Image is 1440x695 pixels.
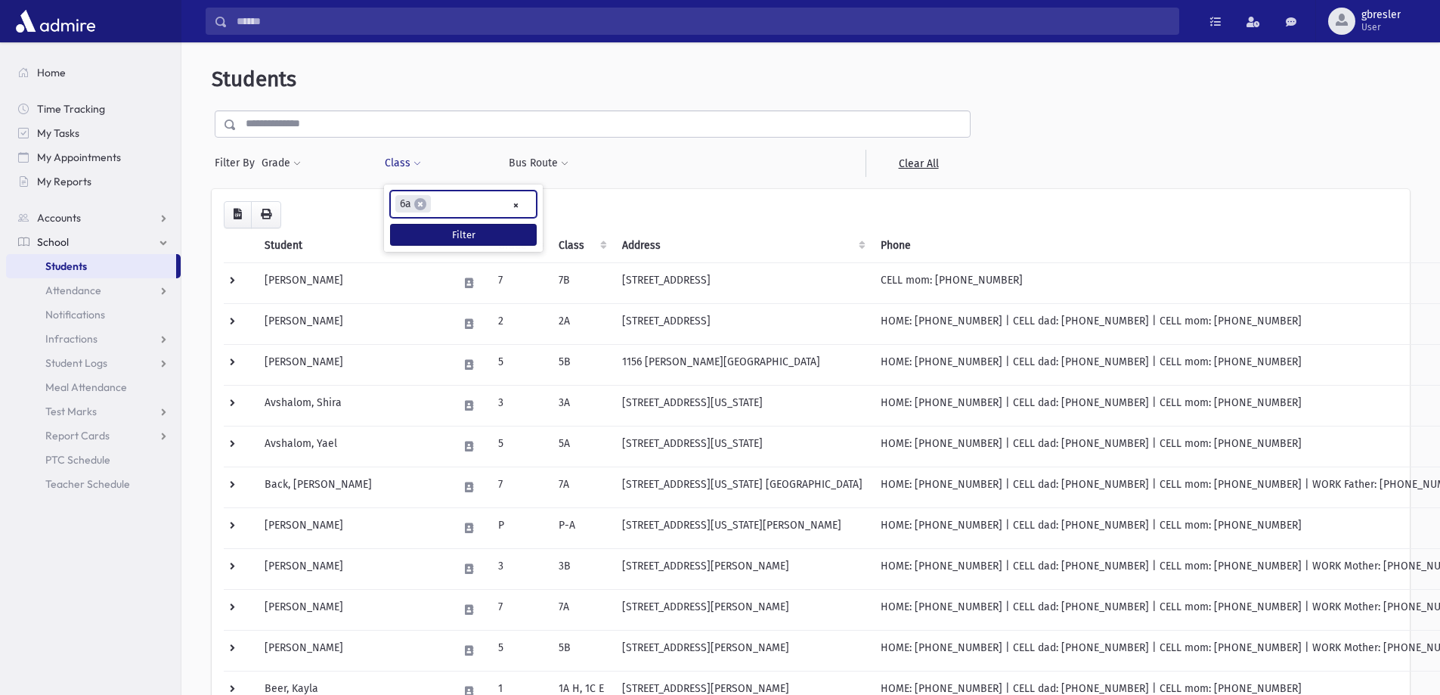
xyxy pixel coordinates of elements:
[255,228,449,263] th: Student: activate to sort column descending
[45,429,110,442] span: Report Cards
[613,344,872,385] td: 1156 [PERSON_NAME][GEOGRAPHIC_DATA]
[37,66,66,79] span: Home
[6,254,176,278] a: Students
[255,507,449,548] td: [PERSON_NAME]
[45,477,130,491] span: Teacher Schedule
[395,195,431,213] li: 6a
[489,303,550,344] td: 2
[37,235,69,249] span: School
[513,197,519,214] span: Remove all items
[12,6,99,36] img: AdmirePro
[45,308,105,321] span: Notifications
[212,67,296,92] span: Students
[414,198,426,210] span: ×
[45,332,98,346] span: Infractions
[255,262,449,303] td: [PERSON_NAME]
[550,385,613,426] td: 3A
[37,102,105,116] span: Time Tracking
[613,385,872,426] td: [STREET_ADDRESS][US_STATE]
[255,589,449,630] td: [PERSON_NAME]
[550,303,613,344] td: 2A
[255,303,449,344] td: [PERSON_NAME]
[45,380,127,394] span: Meal Attendance
[550,589,613,630] td: 7A
[45,405,97,418] span: Test Marks
[6,145,181,169] a: My Appointments
[6,375,181,399] a: Meal Attendance
[45,356,107,370] span: Student Logs
[255,426,449,467] td: Avshalom, Yael
[1361,21,1401,33] span: User
[613,467,872,507] td: [STREET_ADDRESS][US_STATE] [GEOGRAPHIC_DATA]
[6,278,181,303] a: Attendance
[550,344,613,385] td: 5B
[390,224,537,246] button: Filter
[613,228,872,263] th: Address: activate to sort column ascending
[251,201,281,228] button: Print
[255,385,449,426] td: Avshalom, Shira
[550,507,613,548] td: P-A
[613,630,872,671] td: [STREET_ADDRESS][PERSON_NAME]
[613,548,872,589] td: [STREET_ADDRESS][PERSON_NAME]
[37,126,79,140] span: My Tasks
[37,211,81,225] span: Accounts
[489,507,550,548] td: P
[6,424,181,448] a: Report Cards
[261,150,302,177] button: Grade
[6,230,181,254] a: School
[228,8,1178,35] input: Search
[6,121,181,145] a: My Tasks
[489,589,550,630] td: 7
[6,448,181,472] a: PTC Schedule
[37,150,121,164] span: My Appointments
[866,150,971,177] a: Clear All
[489,467,550,507] td: 7
[550,467,613,507] td: 7A
[384,150,422,177] button: Class
[255,467,449,507] td: Back, [PERSON_NAME]
[550,228,613,263] th: Class: activate to sort column ascending
[508,150,569,177] button: Bus Route
[45,284,101,297] span: Attendance
[550,630,613,671] td: 5B
[6,169,181,194] a: My Reports
[489,385,550,426] td: 3
[550,262,613,303] td: 7B
[224,201,252,228] button: CSV
[45,259,87,273] span: Students
[6,97,181,121] a: Time Tracking
[613,303,872,344] td: [STREET_ADDRESS]
[489,548,550,589] td: 3
[613,589,872,630] td: [STREET_ADDRESS][PERSON_NAME]
[255,344,449,385] td: [PERSON_NAME]
[6,399,181,424] a: Test Marks
[550,548,613,589] td: 3B
[255,548,449,589] td: [PERSON_NAME]
[489,344,550,385] td: 5
[550,426,613,467] td: 5A
[1361,9,1401,21] span: gbresler
[6,303,181,327] a: Notifications
[6,327,181,351] a: Infractions
[6,206,181,230] a: Accounts
[255,630,449,671] td: [PERSON_NAME]
[489,426,550,467] td: 5
[613,426,872,467] td: [STREET_ADDRESS][US_STATE]
[613,507,872,548] td: [STREET_ADDRESS][US_STATE][PERSON_NAME]
[613,262,872,303] td: [STREET_ADDRESS]
[489,630,550,671] td: 5
[37,175,91,188] span: My Reports
[489,262,550,303] td: 7
[6,472,181,496] a: Teacher Schedule
[6,61,181,85] a: Home
[45,453,110,467] span: PTC Schedule
[215,155,261,171] span: Filter By
[6,351,181,375] a: Student Logs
